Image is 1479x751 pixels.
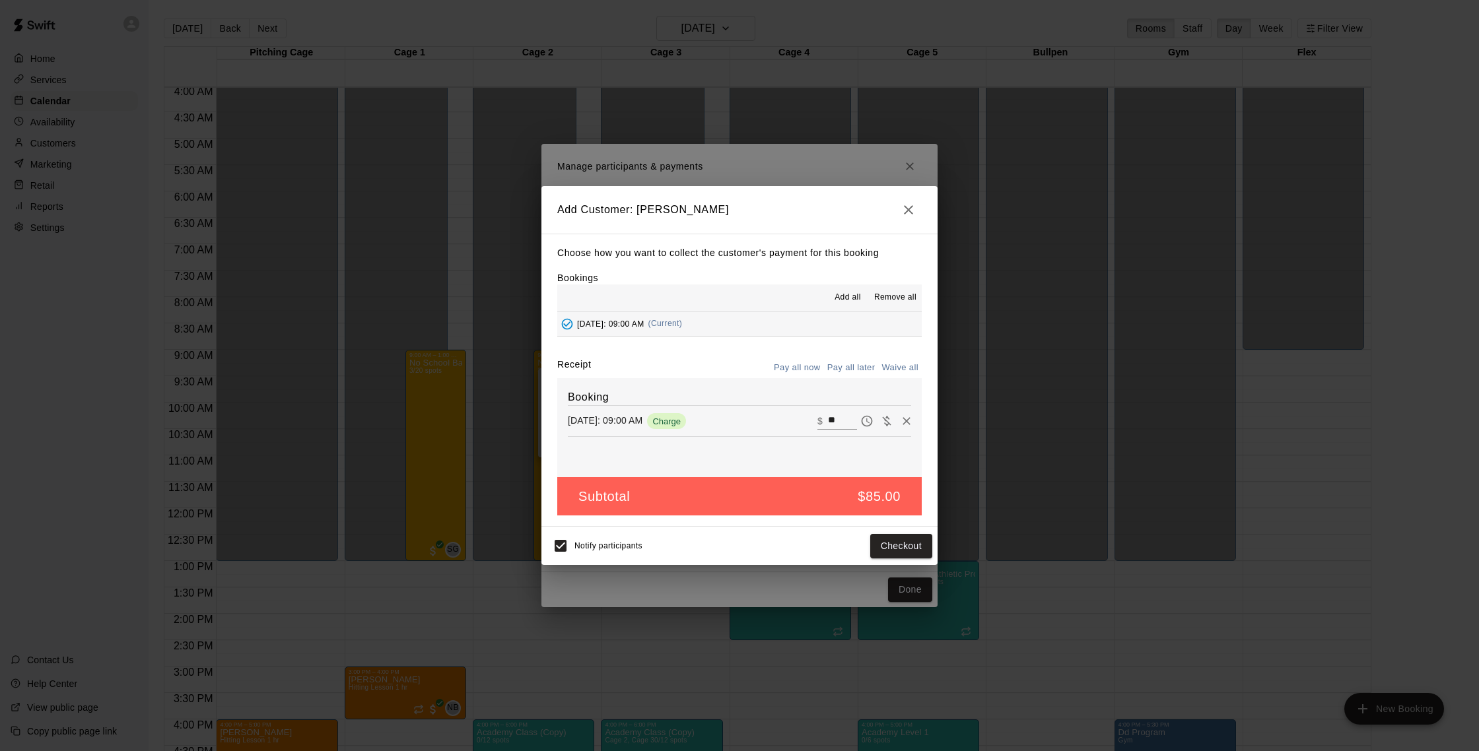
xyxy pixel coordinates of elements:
button: Add all [827,287,869,308]
label: Bookings [557,273,598,283]
span: Add all [835,291,861,304]
button: Remove [897,411,916,431]
button: Pay all later [824,358,879,378]
h2: Add Customer: [PERSON_NAME] [541,186,938,234]
h6: Booking [568,389,911,406]
button: Added - Collect Payment [557,314,577,334]
button: Added - Collect Payment[DATE]: 09:00 AM(Current) [557,311,922,336]
button: Waive all [878,358,922,378]
button: Pay all now [771,358,824,378]
span: [DATE]: 09:00 AM [577,319,644,328]
h5: $85.00 [858,488,901,506]
label: Receipt [557,358,591,378]
button: Checkout [870,534,932,558]
span: (Current) [648,319,683,328]
span: Remove all [874,291,916,304]
p: Choose how you want to collect the customer's payment for this booking [557,245,922,261]
p: $ [817,414,823,428]
span: Pay later [857,414,877,426]
button: Remove all [869,287,922,308]
span: Waive payment [877,414,897,426]
span: Notify participants [574,542,642,551]
h5: Subtotal [578,488,630,506]
span: Charge [647,416,686,426]
p: [DATE]: 09:00 AM [568,414,642,427]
